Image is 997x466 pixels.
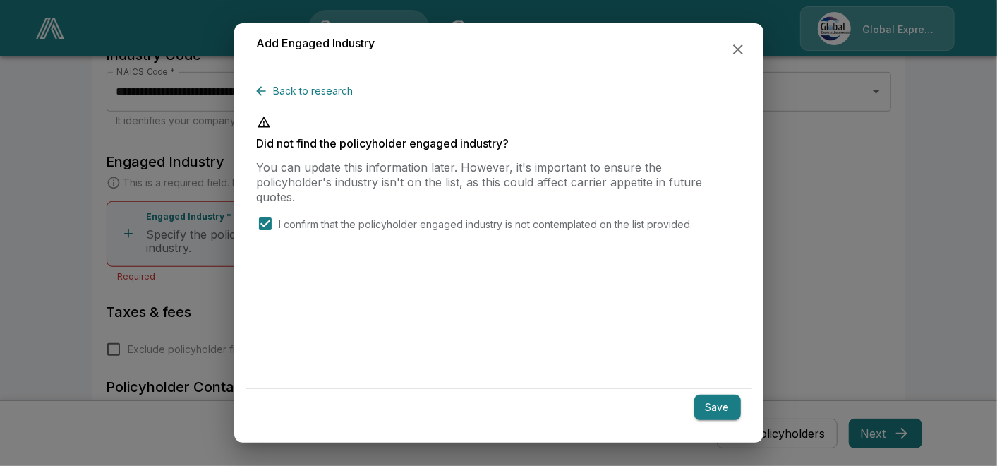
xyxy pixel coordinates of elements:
h6: Add Engaged Industry [257,35,375,53]
button: Back to research [257,78,359,104]
p: Did not find the policyholder engaged industry? [257,138,741,149]
p: I confirm that the policyholder engaged industry is not contemplated on the list provided. [279,217,693,232]
button: Save [694,395,741,421]
p: You can update this information later. However, it's important to ensure the policyholder's indus... [257,160,741,204]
